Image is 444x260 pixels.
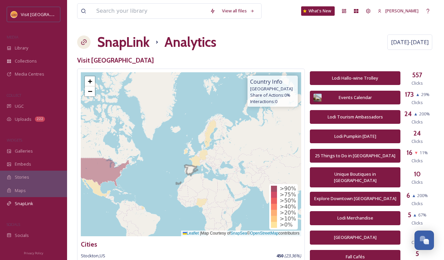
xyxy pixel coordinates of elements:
[183,231,199,236] a: Leaflet
[314,171,397,184] div: Unique Boutiques in [GEOGRAPHIC_DATA]
[77,56,434,65] h3: Visit [GEOGRAPHIC_DATA]
[24,249,43,257] a: Privacy Policy
[7,34,18,39] span: MEDIA
[284,253,301,259] em: ( 23.36 %)
[164,32,216,52] h1: Analytics
[411,119,423,125] span: Clicks
[405,90,414,99] h3: 173
[271,210,296,216] div: >20%
[85,76,95,86] a: Zoom in
[250,78,295,86] span: Country Info
[412,192,416,198] span: ▲
[414,231,434,250] button: Open Chat
[413,111,418,117] span: ▲
[24,251,43,255] span: Privacy Policy
[418,212,427,218] span: 67 %
[250,86,295,92] span: [GEOGRAPHIC_DATA]
[411,99,423,106] span: Clicks
[310,71,400,85] button: Lodi Hallo-wine Trolley
[411,80,423,86] span: Clicks
[250,92,295,98] span: Share of Actions: 0 %
[219,4,258,17] a: View all files
[414,150,419,156] span: ▼
[314,153,397,159] div: 25 Things to Do in [GEOGRAPHIC_DATA]
[325,94,385,101] div: Events Calendar
[271,186,296,192] div: >90%
[415,91,420,97] span: ▲
[385,8,419,14] span: [PERSON_NAME]
[310,192,400,205] button: Explore Downtown [GEOGRAPHIC_DATA]
[411,138,423,145] span: Clicks
[314,114,397,120] div: Lodi Tourism Ambassadors
[415,249,419,259] h3: 5
[417,192,428,198] span: 200 %
[230,231,247,236] a: SnapSea
[374,4,422,17] a: [PERSON_NAME]
[406,191,410,200] h3: 6
[276,253,283,259] strong: 450
[93,4,207,18] input: Search your library
[15,148,33,154] span: Galleries
[88,87,92,95] span: −
[88,77,92,85] span: +
[413,128,421,138] h3: 24
[310,231,400,244] button: [GEOGRAPHIC_DATA]
[314,215,397,221] div: Lodi Merchandise
[415,230,419,239] h3: 5
[310,110,400,124] button: Lodi Tourism Ambassadors
[391,38,429,46] span: [DATE] - [DATE]
[97,32,150,52] h1: SnapLink
[421,91,430,97] span: 29 %
[250,231,279,236] a: OpenStreetMap
[271,198,296,204] div: >50%
[314,75,397,81] div: Lodi Hallo-wine Trolley
[271,216,296,222] div: >10%
[411,220,423,226] span: Clicks
[7,138,22,143] span: WIDGETS
[15,161,31,167] span: Embeds
[411,239,423,246] span: Clicks
[15,174,29,180] span: Stories
[200,231,201,236] span: |
[404,109,412,119] h3: 24
[314,195,397,202] div: Explore Downtown [GEOGRAPHIC_DATA]
[250,98,295,105] span: Interactions: 0
[35,116,45,122] div: 222
[411,200,423,207] span: Clicks
[15,45,28,51] span: Library
[411,158,423,164] span: Clicks
[21,11,73,17] span: Visit [GEOGRAPHIC_DATA]
[15,187,26,194] span: Maps
[414,169,421,179] h3: 10
[181,231,301,236] div: Map Courtesy of © contributors
[85,86,95,96] a: Zoom out
[301,6,335,16] a: What's New
[11,11,17,18] img: Square%20Social%20Visit%20Lodi.png
[271,192,296,198] div: >75%
[406,148,412,158] h3: 16
[15,200,33,207] span: SnapLink
[310,211,400,225] button: Lodi Merchandise
[81,240,97,249] h3: Cities
[310,91,400,104] button: Events Calendar
[412,70,422,80] h3: 557
[310,167,400,187] button: Unique Boutiques in [GEOGRAPHIC_DATA]
[314,254,397,260] div: Fall Cafés
[408,210,411,220] h3: 5
[15,232,29,239] span: Socials
[310,149,400,163] button: 25 Things to Do in [GEOGRAPHIC_DATA]
[271,204,296,210] div: >40%
[7,93,21,98] span: COLLECT
[271,222,296,228] div: >0%
[15,103,24,109] span: UGC
[314,94,322,102] img: eb0ff84f-6bda-48df-8fd6-ed9836e6574f.jpg
[310,129,400,143] button: Lodi Pumpkin [DATE]
[314,133,397,140] div: Lodi Pumpkin [DATE]
[7,222,20,227] span: SOCIALS
[413,212,417,218] span: ▲
[314,234,397,241] div: [GEOGRAPHIC_DATA]
[411,179,423,185] span: Clicks
[15,71,44,77] span: Media Centres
